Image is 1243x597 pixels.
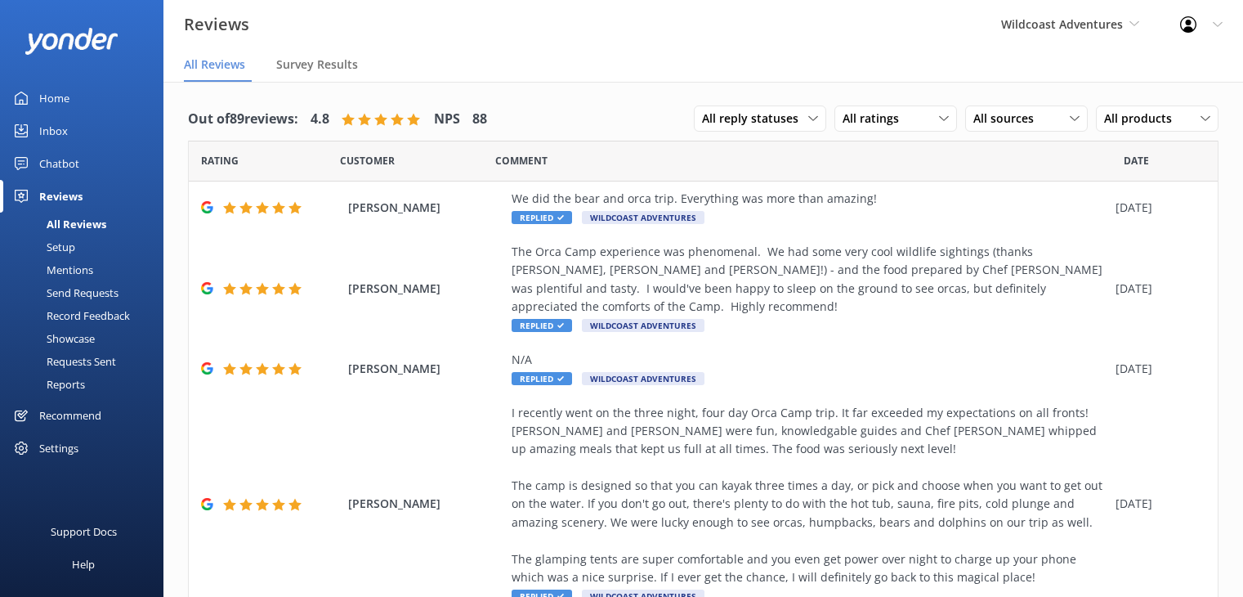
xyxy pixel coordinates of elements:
a: Record Feedback [10,304,163,327]
a: Reports [10,373,163,396]
div: I recently went on the three night, four day Orca Camp trip. It far exceeded my expectations on a... [512,404,1107,587]
a: Mentions [10,258,163,281]
span: Date [340,153,395,168]
div: Setup [10,236,75,258]
span: All reply statuses [702,110,808,128]
h4: Out of 89 reviews: [188,109,298,130]
span: All sources [973,110,1044,128]
span: [PERSON_NAME] [348,495,503,513]
div: [DATE] [1116,495,1197,513]
div: [DATE] [1116,360,1197,378]
div: Settings [39,432,78,465]
div: Reports [10,373,85,396]
a: Setup [10,236,163,258]
span: Question [495,153,548,168]
div: Showcase [10,327,95,350]
span: Date [201,153,239,168]
span: Replied [512,211,572,224]
h4: NPS [434,109,460,130]
div: Inbox [39,114,68,147]
div: Mentions [10,258,93,281]
a: Send Requests [10,281,163,304]
span: [PERSON_NAME] [348,199,503,217]
div: Requests Sent [10,350,116,373]
div: The Orca Camp experience was phenomenal. We had some very cool wildlife sightings (thanks [PERSON... [512,243,1107,316]
div: Chatbot [39,147,79,180]
div: Support Docs [51,515,117,548]
div: Send Requests [10,281,118,304]
span: Wildcoast Adventures [582,211,704,224]
div: [DATE] [1116,199,1197,217]
span: All ratings [843,110,909,128]
span: Date [1124,153,1149,168]
div: Record Feedback [10,304,130,327]
a: Requests Sent [10,350,163,373]
h3: Reviews [184,11,249,38]
img: yonder-white-logo.png [25,28,118,55]
h4: 88 [472,109,487,130]
span: Replied [512,372,572,385]
div: Recommend [39,399,101,432]
h4: 4.8 [311,109,329,130]
a: Showcase [10,327,163,350]
div: All Reviews [10,213,106,236]
div: Home [39,82,69,114]
div: Help [72,548,95,581]
a: All Reviews [10,213,163,236]
span: Replied [512,319,572,332]
span: Survey Results [276,56,358,73]
span: Wildcoast Adventures [582,319,704,332]
span: Wildcoast Adventures [1001,16,1123,32]
div: Reviews [39,180,83,213]
span: [PERSON_NAME] [348,360,503,378]
div: [DATE] [1116,280,1197,298]
span: Wildcoast Adventures [582,372,704,385]
div: We did the bear and orca trip. Everything was more than amazing! [512,190,1107,208]
span: All products [1104,110,1182,128]
span: All Reviews [184,56,245,73]
div: N/A [512,351,1107,369]
span: [PERSON_NAME] [348,280,503,298]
